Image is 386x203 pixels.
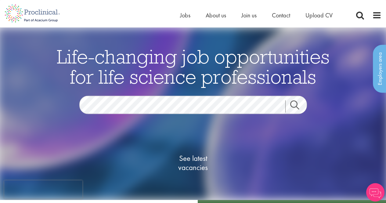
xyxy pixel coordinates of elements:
a: See latestvacancies [163,129,224,196]
img: Chatbot [366,183,384,201]
a: About us [206,11,226,19]
a: Upload CV [305,11,333,19]
iframe: reCAPTCHA [4,180,82,199]
a: Jobs [180,11,190,19]
a: Job search submit button [285,100,312,112]
span: See latest vacancies [163,154,224,172]
a: Contact [272,11,290,19]
a: Join us [241,11,257,19]
span: Life-changing job opportunities for life science professionals [57,44,330,89]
